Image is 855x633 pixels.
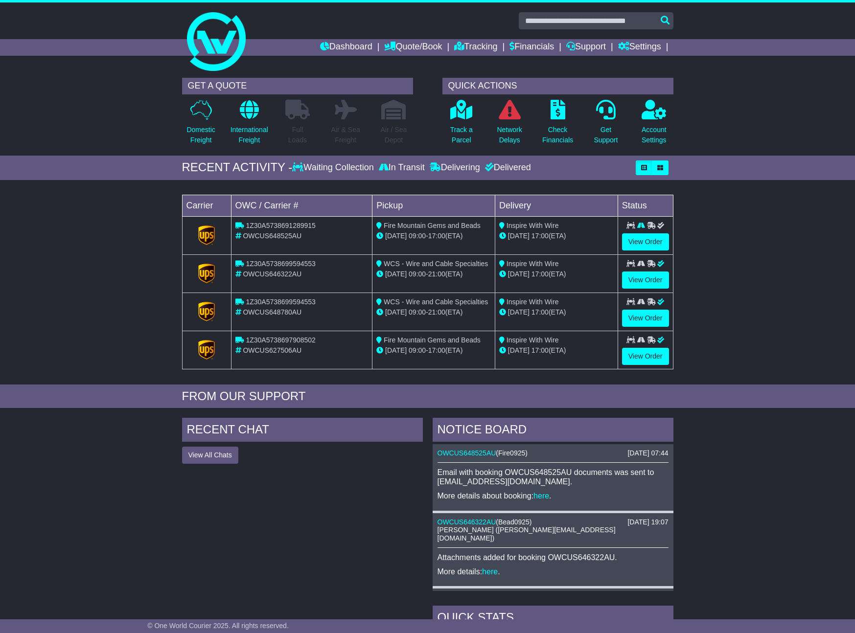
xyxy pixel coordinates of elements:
[593,99,618,151] a: GetSupport
[409,308,426,316] span: 09:00
[385,308,407,316] span: [DATE]
[428,308,445,316] span: 21:00
[243,346,301,354] span: OWCUS627506AU
[483,162,531,173] div: Delivered
[428,346,445,354] span: 17:00
[498,449,525,457] span: Fire0925
[531,346,549,354] span: 17:00
[231,125,268,145] p: International Freight
[182,78,413,94] div: GET A QUOTE
[198,340,215,360] img: GetCarrierServiceLogo
[182,418,423,444] div: RECENT CHAT
[376,307,491,317] div: - (ETA)
[496,99,522,151] a: NetworkDelays
[381,125,407,145] p: Air / Sea Depot
[385,346,407,354] span: [DATE]
[507,260,559,268] span: Inspire With Wire
[622,271,669,289] a: View Order
[497,125,522,145] p: Network Delays
[385,270,407,278] span: [DATE]
[384,222,481,229] span: Fire Mountain Gems and Beads
[438,491,669,500] p: More details about booking: .
[442,78,673,94] div: QUICK ACTIONS
[428,232,445,240] span: 17:00
[438,518,669,526] div: ( )
[186,125,215,145] p: Domestic Freight
[507,336,559,344] span: Inspire With Wire
[531,308,549,316] span: 17:00
[372,195,495,216] td: Pickup
[428,270,445,278] span: 21:00
[508,270,530,278] span: [DATE]
[433,606,673,632] div: Quick Stats
[384,336,481,344] span: Fire Mountain Gems and Beads
[533,492,549,500] a: here
[542,99,574,151] a: CheckFinancials
[182,447,238,464] button: View All Chats
[618,195,673,216] td: Status
[438,567,669,576] p: More details: .
[331,125,360,145] p: Air & Sea Freight
[246,260,315,268] span: 1Z30A5738699594553
[243,308,301,316] span: OWCUS648780AU
[384,260,488,268] span: WCS - Wire and Cable Specialties
[186,99,215,151] a: DomesticFreight
[542,125,573,145] p: Check Financials
[438,526,616,542] span: [PERSON_NAME] ([PERSON_NAME][EMAIL_ADDRESS][DOMAIN_NAME])
[495,195,618,216] td: Delivery
[438,449,669,457] div: ( )
[409,232,426,240] span: 09:00
[622,233,669,250] a: View Order
[384,298,488,306] span: WCS - Wire and Cable Specialties
[498,518,530,526] span: Bead0925
[198,302,215,321] img: GetCarrierServiceLogo
[509,39,554,56] a: Financials
[243,232,301,240] span: OWCUS648525AU
[427,162,483,173] div: Delivering
[376,162,427,173] div: In Transit
[409,346,426,354] span: 09:00
[246,336,315,344] span: 1Z30A5738697908502
[385,232,407,240] span: [DATE]
[499,345,614,356] div: (ETA)
[285,125,310,145] p: Full Loads
[499,307,614,317] div: (ETA)
[246,222,315,229] span: 1Z30A5738691289915
[507,222,559,229] span: Inspire With Wire
[182,389,673,404] div: FROM OUR SUPPORT
[508,308,530,316] span: [DATE]
[438,468,669,486] p: Email with booking OWCUS648525AU documents was sent to [EMAIL_ADDRESS][DOMAIN_NAME].
[499,269,614,279] div: (ETA)
[182,160,293,175] div: RECENT ACTIVITY -
[320,39,372,56] a: Dashboard
[531,270,549,278] span: 17:00
[566,39,606,56] a: Support
[438,553,669,562] p: Attachments added for booking OWCUS646322AU.
[376,269,491,279] div: - (ETA)
[182,195,231,216] td: Carrier
[246,298,315,306] span: 1Z30A5738699594553
[594,125,618,145] p: Get Support
[243,270,301,278] span: OWCUS646322AU
[433,418,673,444] div: NOTICE BOARD
[622,310,669,327] a: View Order
[618,39,661,56] a: Settings
[450,125,473,145] p: Track a Parcel
[508,346,530,354] span: [DATE]
[454,39,497,56] a: Tracking
[622,348,669,365] a: View Order
[450,99,473,151] a: Track aParcel
[438,518,496,526] a: OWCUS646322AU
[198,226,215,245] img: GetCarrierServiceLogo
[531,232,549,240] span: 17:00
[230,99,269,151] a: InternationalFreight
[147,622,289,630] span: © One World Courier 2025. All rights reserved.
[384,39,442,56] a: Quote/Book
[376,231,491,241] div: - (ETA)
[231,195,372,216] td: OWC / Carrier #
[507,298,559,306] span: Inspire With Wire
[627,449,668,457] div: [DATE] 07:44
[508,232,530,240] span: [DATE]
[376,345,491,356] div: - (ETA)
[627,518,668,526] div: [DATE] 19:07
